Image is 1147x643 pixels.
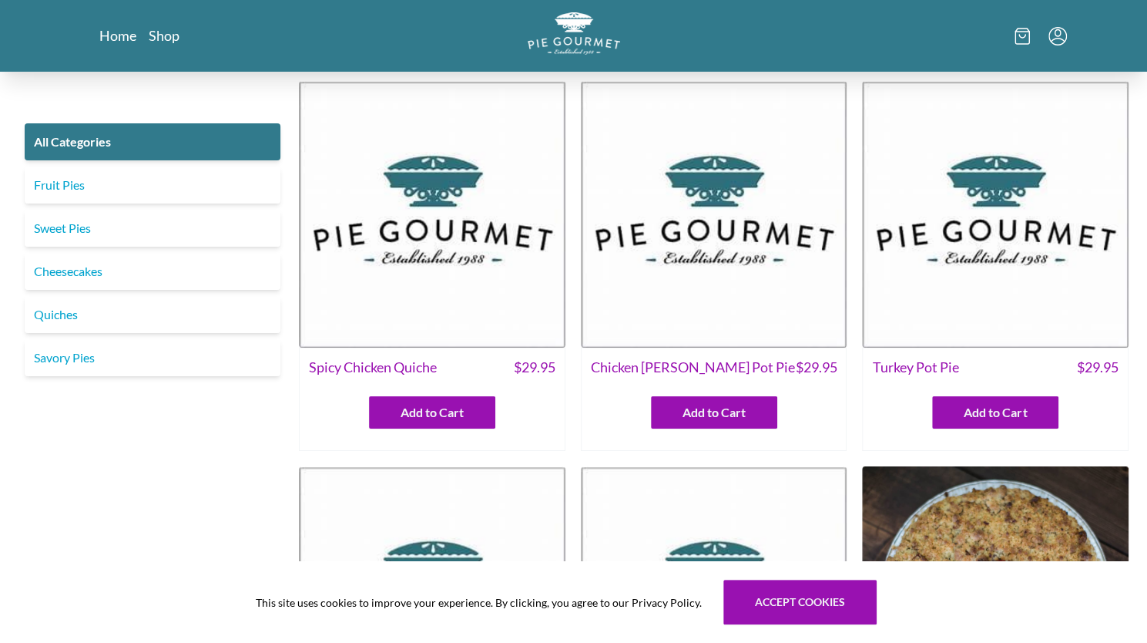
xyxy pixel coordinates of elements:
[25,167,280,204] a: Fruit Pies
[591,357,795,378] span: Chicken [PERSON_NAME] Pot Pie
[256,594,702,611] span: This site uses cookies to improve your experience. By clicking, you agree to our Privacy Policy.
[528,12,620,55] img: logo
[1048,27,1067,45] button: Menu
[723,580,877,624] button: Accept cookies
[682,403,746,422] span: Add to Cart
[99,26,136,45] a: Home
[309,357,437,378] span: Spicy Chicken Quiche
[514,357,555,378] span: $ 29.95
[528,12,620,59] a: Logo
[25,123,280,160] a: All Categories
[795,357,837,378] span: $ 29.95
[651,396,777,429] button: Add to Cart
[932,396,1058,429] button: Add to Cart
[964,403,1027,422] span: Add to Cart
[872,357,958,378] span: Turkey Pot Pie
[862,81,1129,348] img: Turkey Pot Pie
[581,81,847,348] img: Chicken Curry Pot Pie
[25,210,280,247] a: Sweet Pies
[25,339,280,376] a: Savory Pies
[401,403,464,422] span: Add to Cart
[299,81,565,348] img: Spicy Chicken Quiche
[149,26,179,45] a: Shop
[369,396,495,429] button: Add to Cart
[25,296,280,333] a: Quiches
[1077,357,1118,378] span: $ 29.95
[25,253,280,290] a: Cheesecakes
